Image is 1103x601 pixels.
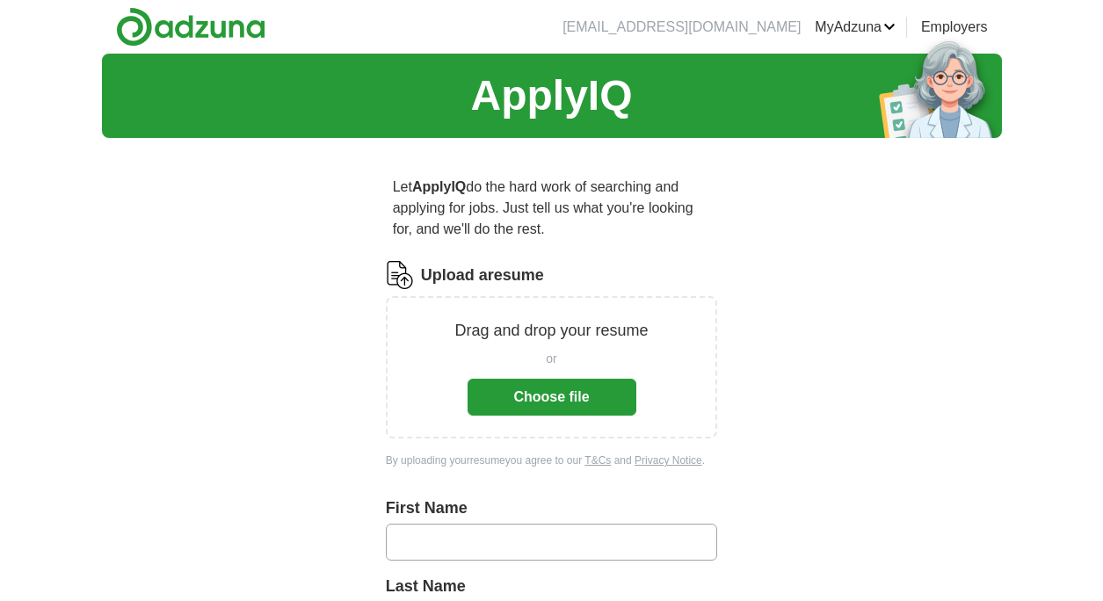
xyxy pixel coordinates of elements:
label: Upload a resume [421,264,544,287]
label: First Name [386,496,718,520]
strong: ApplyIQ [412,179,466,194]
a: Privacy Notice [635,454,702,467]
p: Let do the hard work of searching and applying for jobs. Just tell us what you're looking for, an... [386,170,718,247]
div: By uploading your resume you agree to our and . [386,453,718,468]
span: or [546,350,556,368]
img: CV Icon [386,261,414,289]
a: Employers [921,17,988,38]
p: Drag and drop your resume [454,319,648,343]
a: MyAdzuna [815,17,896,38]
img: Adzuna logo [116,7,265,47]
button: Choose file [468,379,636,416]
li: [EMAIL_ADDRESS][DOMAIN_NAME] [562,17,801,38]
h1: ApplyIQ [470,64,632,127]
label: Last Name [386,575,718,598]
a: T&Cs [584,454,611,467]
